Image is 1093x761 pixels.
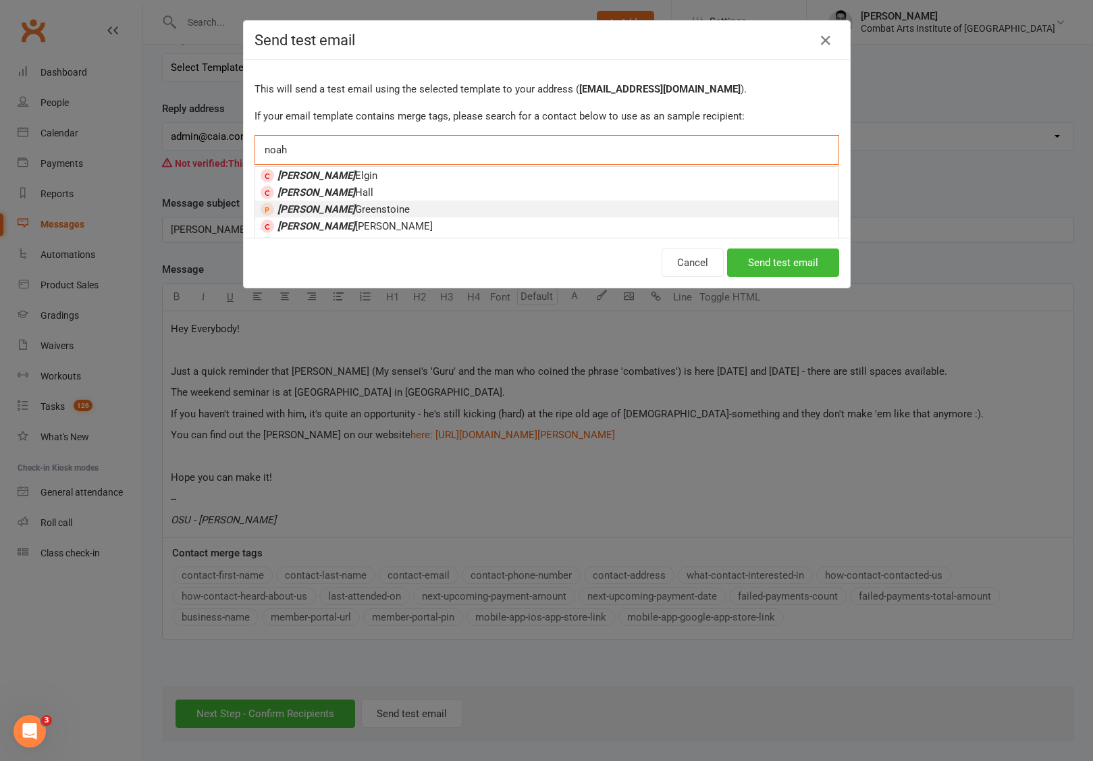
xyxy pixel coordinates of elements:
[277,186,355,199] em: [PERSON_NAME]
[727,248,839,277] button: Send test email
[277,203,410,215] span: Greenstoine
[277,220,355,232] em: [PERSON_NAME]
[662,248,724,277] button: Cancel
[255,32,839,49] h4: Send test email
[277,169,377,182] span: Elgin
[277,237,355,249] em: [PERSON_NAME]
[41,715,52,726] span: 3
[277,237,407,249] span: Greenstone
[277,203,355,215] em: [PERSON_NAME]
[255,108,839,124] p: If your email template contains merge tags, please search for a contact below to use as an sample...
[277,169,355,182] em: [PERSON_NAME]
[579,83,741,95] strong: [EMAIL_ADDRESS][DOMAIN_NAME]
[14,715,46,747] iframe: Intercom live chat
[255,81,839,97] p: This will send a test email using the selected template to your address ( ).
[263,141,309,159] input: Search by contact name
[277,220,433,232] span: [PERSON_NAME]
[277,186,373,199] span: Hall
[815,30,836,51] button: Close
